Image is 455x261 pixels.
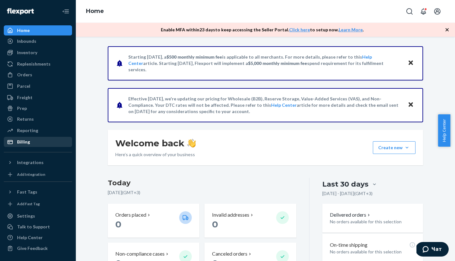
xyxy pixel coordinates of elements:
[416,242,449,258] iframe: Открывает виджет, в котором вы можете побеседовать в чате со своим агентом
[17,189,37,195] div: Fast Tags
[322,190,373,197] p: [DATE] - [DATE] ( GMT+3 )
[289,27,310,32] a: Click here
[4,59,72,69] a: Replenishments
[128,54,402,73] p: Starting [DATE], a is applicable to all merchants. For more details, please refer to this article...
[339,27,363,32] a: Learn More
[373,141,416,154] button: Create new
[7,8,34,15] img: Flexport logo
[17,94,33,101] div: Freight
[4,25,72,35] a: Home
[4,187,72,197] button: Fast Tags
[187,139,196,148] img: hand-wave emoji
[4,211,72,221] a: Settings
[4,243,72,253] button: Give Feedback
[17,127,38,134] div: Reporting
[115,211,146,219] p: Orders placed
[128,96,402,115] p: Effective [DATE], we're updating our pricing for Wholesale (B2B), Reserve Storage, Value-Added Se...
[17,105,27,111] div: Prep
[17,234,43,241] div: Help Center
[161,27,364,33] p: Enable MFA within 23 days to keep accessing the Seller Portal. to setup now. .
[204,204,296,238] button: Invalid addresses 0
[330,249,416,255] p: No orders available for this selection
[81,2,109,21] ol: breadcrumbs
[417,5,430,18] button: Open notifications
[271,102,297,108] a: Help Center
[17,72,32,78] div: Orders
[17,172,45,177] div: Add Integration
[115,137,196,149] h1: Welcome back
[59,5,72,18] button: Close Navigation
[438,114,450,147] button: Help Center
[330,211,371,219] button: Delivered orders
[115,250,165,258] p: Non-compliance cases
[4,81,72,91] a: Parcel
[4,200,72,208] a: Add Fast Tag
[212,211,249,219] p: Invalid addresses
[17,83,30,89] div: Parcel
[4,157,72,168] button: Integrations
[17,116,34,122] div: Returns
[407,59,415,68] button: Close
[330,241,367,249] p: On-time shipping
[115,219,121,230] span: 0
[407,100,415,110] button: Close
[108,204,199,238] button: Orders placed 0
[4,48,72,58] a: Inventory
[17,201,40,207] div: Add Fast Tag
[4,114,72,124] a: Returns
[4,92,72,103] a: Freight
[17,159,44,166] div: Integrations
[4,170,72,179] a: Add Integration
[248,60,307,66] span: $5,000 monthly minimum fee
[212,219,218,230] span: 0
[322,179,368,189] div: Last 30 days
[212,250,247,258] p: Canceled orders
[17,224,50,230] div: Talk to Support
[17,139,30,145] div: Billing
[108,189,296,196] p: [DATE] ( GMT+3 )
[4,137,72,147] a: Billing
[17,245,48,251] div: Give Feedback
[167,54,222,60] span: $500 monthly minimum fee
[115,151,196,158] p: Here’s a quick overview of your business
[4,232,72,243] a: Help Center
[17,49,37,56] div: Inventory
[108,178,296,188] h3: Today
[17,213,35,219] div: Settings
[330,219,416,225] p: No orders available for this selection
[4,103,72,113] a: Prep
[4,70,72,80] a: Orders
[4,125,72,136] a: Reporting
[4,222,72,232] button: Talk to Support
[4,36,72,46] a: Inbounds
[86,8,104,15] a: Home
[403,5,416,18] button: Open Search Box
[431,5,444,18] button: Open account menu
[17,27,30,34] div: Home
[17,61,51,67] div: Replenishments
[17,38,36,44] div: Inbounds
